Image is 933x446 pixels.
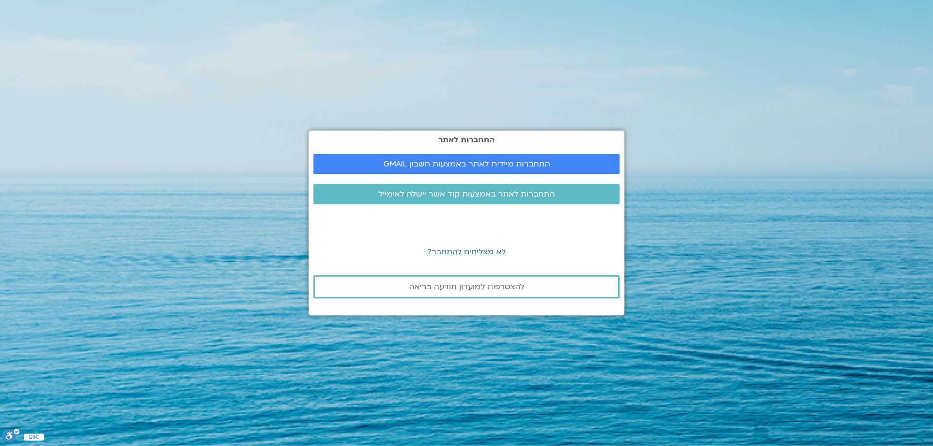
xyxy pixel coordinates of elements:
a: לא מצליחים להתחבר? [427,247,506,257]
a: התחברות לאתר באמצעות קוד אשר יישלח לאימייל [313,184,620,204]
span: התחברות לאתר באמצעות קוד אשר יישלח לאימייל [379,190,555,198]
span: להצטרפות למועדון תודעה בריאה [409,282,524,291]
a: התחברות מיידית לאתר באמצעות חשבון GMAIL [313,154,620,174]
h2: התחברות לאתר [313,135,620,144]
a: להצטרפות למועדון תודעה בריאה [313,275,620,298]
span: התחברות מיידית לאתר באמצעות חשבון GMAIL [383,160,550,168]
